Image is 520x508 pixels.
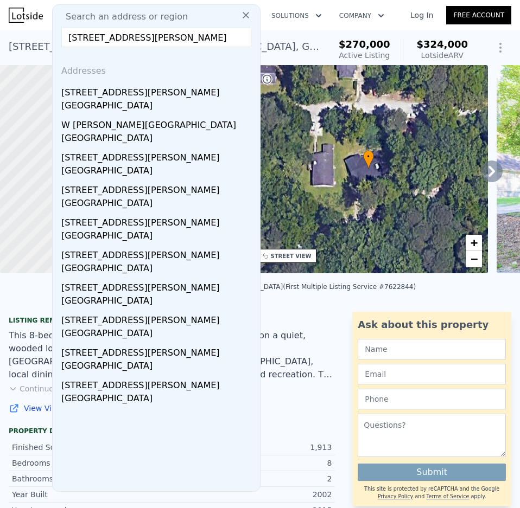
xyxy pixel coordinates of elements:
div: • [363,150,374,169]
span: $270,000 [339,38,390,50]
div: [GEOGRAPHIC_DATA] [61,99,256,114]
div: Year Built [12,489,172,500]
input: Enter an address, city, region, neighborhood or zip code [61,28,251,47]
div: [STREET_ADDRESS][PERSON_NAME] , [GEOGRAPHIC_DATA] , GA 30331 [9,39,321,54]
span: • [363,152,374,162]
div: Bathrooms [12,473,172,484]
div: Bedrooms [12,458,172,468]
div: Property details [9,427,335,435]
div: [GEOGRAPHIC_DATA] [61,132,256,147]
div: [GEOGRAPHIC_DATA] [61,229,256,245]
div: Ask about this property [358,317,506,332]
div: [GEOGRAPHIC_DATA] [61,197,256,212]
div: Addresses [57,56,256,82]
a: Free Account [446,6,511,24]
span: + [471,236,478,249]
div: [GEOGRAPHIC_DATA] [61,164,256,179]
div: [STREET_ADDRESS][PERSON_NAME] [61,147,256,164]
div: [GEOGRAPHIC_DATA] [61,294,256,310]
div: Lotside ARV [416,50,468,61]
span: Active Listing [339,51,390,60]
button: Company [331,6,393,25]
button: Submit [358,464,506,481]
span: Search an address or region [57,10,188,23]
div: [STREET_ADDRESS][PERSON_NAME] [61,179,256,197]
a: View Virtual Tour [9,403,335,414]
div: W [PERSON_NAME][GEOGRAPHIC_DATA] [61,114,256,132]
input: Phone [358,389,506,409]
a: Log In [397,10,446,21]
div: This site is protected by reCAPTCHA and the Google and apply. [358,485,506,501]
a: Privacy Policy [378,493,413,499]
div: This 8-bedroom, 2-bath coliving investment property sits on a quiet, wooded lot in [GEOGRAPHIC_DA... [9,329,335,381]
a: Zoom out [466,251,482,267]
div: [STREET_ADDRESS][PERSON_NAME] [61,245,256,262]
div: STREET VIEW [271,252,312,260]
input: Email [358,364,506,384]
div: 2002 [172,489,332,500]
div: Finished Sqft [12,442,172,453]
div: [GEOGRAPHIC_DATA] [61,262,256,277]
div: [GEOGRAPHIC_DATA] [61,392,256,407]
div: [STREET_ADDRESS][PERSON_NAME] [61,375,256,392]
div: [STREET_ADDRESS][PERSON_NAME] [61,310,256,327]
a: Terms of Service [426,493,469,499]
span: $324,000 [416,38,468,50]
div: [GEOGRAPHIC_DATA] [61,359,256,375]
img: Lotside [9,8,43,23]
div: Listing remarks [9,316,335,325]
div: [STREET_ADDRESS][PERSON_NAME] [61,82,256,99]
div: [STREET_ADDRESS][PERSON_NAME] [61,212,256,229]
input: Name [358,339,506,359]
a: Zoom in [466,235,482,251]
button: Show Options [490,37,511,59]
div: [STREET_ADDRESS][PERSON_NAME] [61,342,256,359]
button: Continue reading [9,383,85,394]
span: − [471,252,478,266]
div: [STREET_ADDRESS][PERSON_NAME] [61,277,256,294]
button: Solutions [263,6,331,25]
div: [GEOGRAPHIC_DATA] [61,327,256,342]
